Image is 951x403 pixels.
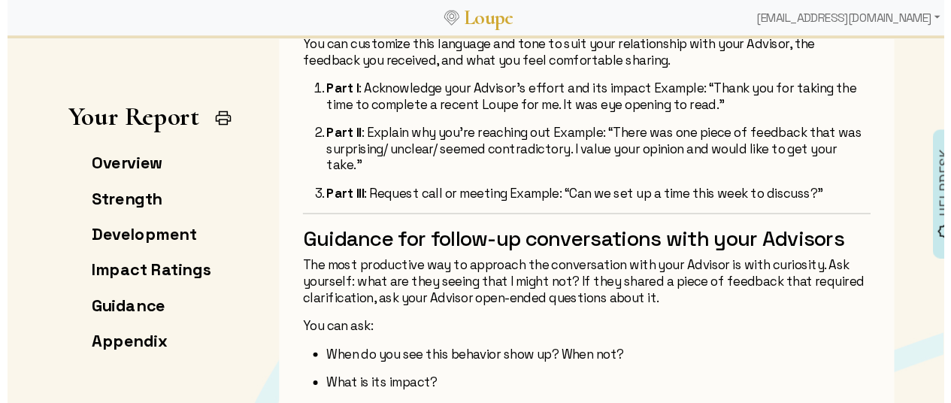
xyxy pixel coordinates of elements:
a: Development [86,227,192,248]
a: Loupe [459,5,519,32]
img: Print Icon [210,111,229,129]
p: : Acknowledge your Advisor’s effort and its impact Example: “Thank you for taking the time to com... [324,81,877,114]
a: Guidance [86,299,160,320]
p: When do you see this behavior show up? When not? [324,351,877,368]
a: Strength [86,191,157,212]
img: Loupe Logo [444,11,459,26]
b: Part II [324,126,359,143]
a: Appendix [86,335,162,356]
h2: Guidance for follow-up conversations with your Advisors [300,229,877,255]
p: You can customize this language and tone to suit your relationship with your Advisor, the feedbac... [300,36,877,69]
b: Part I [324,81,356,98]
a: Impact Ratings [86,263,206,284]
a: Overview [86,155,157,176]
app-left-page-nav: Your Report [62,103,226,386]
p: : Explain why you’re reaching out Example: “There was one piece of feedback that was surprising/ ... [324,126,877,176]
p: : Request call or meeting Example: “Can we set up a time this week to discuss?” [324,188,877,205]
b: Part III [324,188,362,205]
p: You can ask: [300,323,877,339]
h1: Your Report [62,103,195,134]
button: Print Report [204,105,235,135]
p: The most productive way to approach the conversation with your Advisor is with curiosity. Ask you... [300,261,877,311]
p: What is its impact? [324,380,877,396]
